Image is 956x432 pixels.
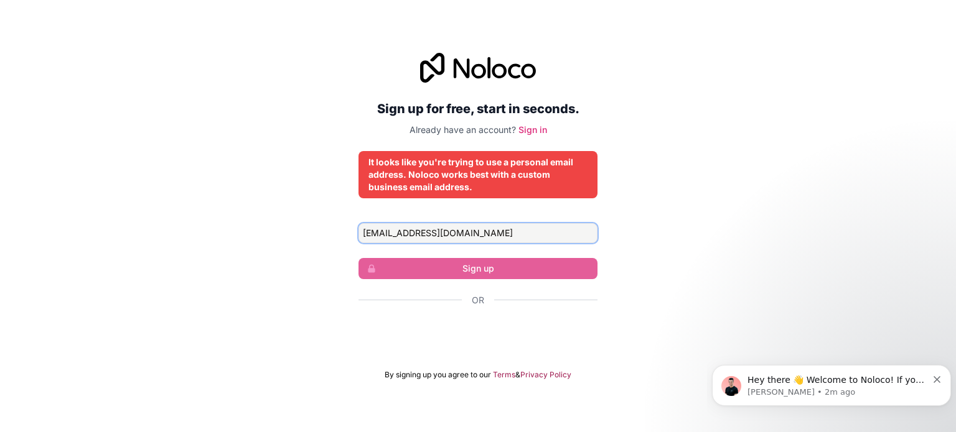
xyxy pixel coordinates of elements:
a: Sign in [518,124,547,135]
iframe: Intercom notifications message [707,339,956,426]
button: Sign up [358,258,597,279]
h2: Sign up for free, start in seconds. [358,98,597,120]
span: & [515,370,520,380]
a: Terms [493,370,515,380]
div: It looks like you're trying to use a personal email address. Noloco works best with a custom busi... [368,156,588,193]
span: Already have an account? [410,124,516,135]
span: By signing up you agree to our [385,370,491,380]
a: Privacy Policy [520,370,571,380]
span: Or [472,294,484,306]
input: Email address [358,223,597,243]
iframe: Sign in with Google Button [352,320,604,347]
